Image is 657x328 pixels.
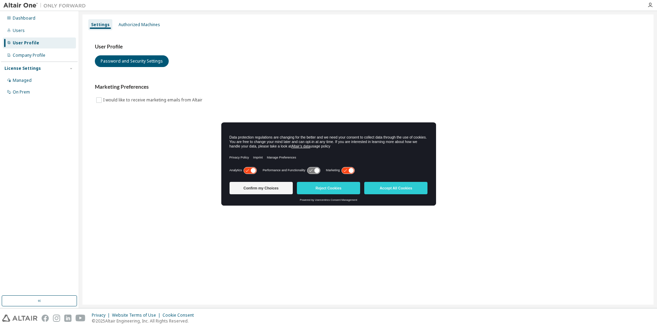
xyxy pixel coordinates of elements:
[13,78,32,83] div: Managed
[163,313,198,318] div: Cookie Consent
[42,315,49,322] img: facebook.svg
[13,15,35,21] div: Dashboard
[91,22,110,28] div: Settings
[2,315,37,322] img: altair_logo.svg
[112,313,163,318] div: Website Terms of Use
[13,28,25,33] div: Users
[119,22,160,28] div: Authorized Machines
[13,89,30,95] div: On Prem
[64,315,71,322] img: linkedin.svg
[103,96,204,104] label: I would like to receive marketing emails from Altair
[13,53,45,58] div: Company Profile
[95,84,641,90] h3: Marketing Preferences
[92,318,198,324] p: © 2025 Altair Engineering, Inc. All Rights Reserved.
[92,313,112,318] div: Privacy
[95,43,641,50] h3: User Profile
[3,2,89,9] img: Altair One
[95,55,169,67] button: Password and Security Settings
[76,315,86,322] img: youtube.svg
[13,40,39,46] div: User Profile
[4,66,41,71] div: License Settings
[53,315,60,322] img: instagram.svg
